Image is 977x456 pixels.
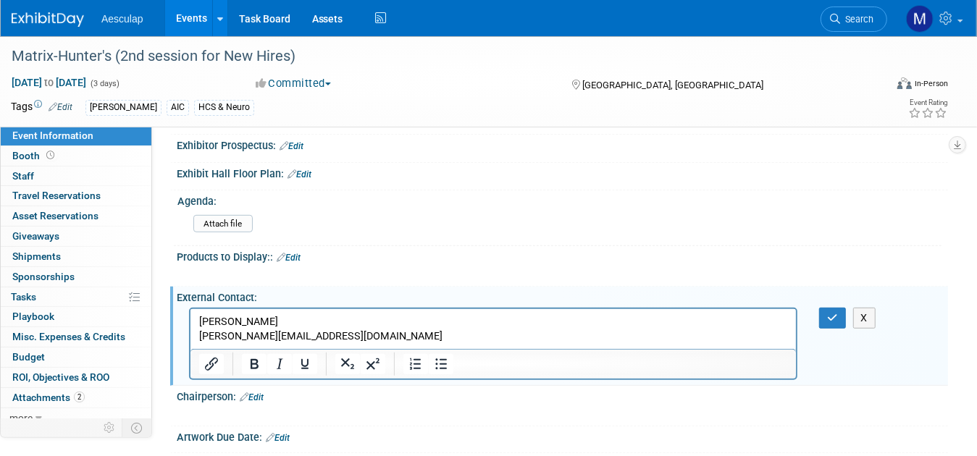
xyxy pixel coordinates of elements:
[1,307,151,326] a: Playbook
[914,78,948,89] div: In-Person
[242,354,267,374] button: Bold
[280,141,303,151] a: Edit
[177,190,942,208] div: Agenda:
[277,253,301,263] a: Edit
[1,206,151,226] a: Asset Reservations
[101,13,143,25] span: Aesculap
[908,99,947,106] div: Event Rating
[1,327,151,347] a: Misc. Expenses & Credits
[582,80,763,90] span: [GEOGRAPHIC_DATA], [GEOGRAPHIC_DATA]
[177,246,948,265] div: Products to Display::
[1,347,151,367] a: Budget
[7,43,868,69] div: Matrix-Hunter's (2nd session for New Hires)
[1,247,151,266] a: Shipments
[853,308,876,329] button: X
[177,135,948,153] div: Exhibitor Prospectus:
[89,79,119,88] span: (3 days)
[906,5,934,33] img: Maggie Jenkins
[85,100,162,115] div: [PERSON_NAME]
[9,412,33,423] span: more
[251,76,337,91] button: Committed
[1,126,151,145] a: Event Information
[12,210,98,221] span: Asset Reservations
[97,418,122,437] td: Personalize Event Tab Strip
[1,227,151,246] a: Giveaways
[12,351,45,363] span: Budget
[43,150,57,161] span: Booth not reserved yet
[12,371,109,383] span: ROI, Objectives & ROO
[1,388,151,408] a: Attachments2
[199,354,224,374] button: Insert/edit link
[12,150,57,161] span: Booth
[11,99,72,116] td: Tags
[11,291,36,303] span: Tasks
[897,77,912,89] img: Format-Inperson.png
[177,163,948,182] div: Exhibit Hall Floor Plan:
[177,386,948,405] div: Chairperson:
[840,14,873,25] span: Search
[12,250,61,262] span: Shipments
[361,354,385,374] button: Superscript
[293,354,317,374] button: Underline
[49,102,72,112] a: Edit
[12,12,84,27] img: ExhibitDay
[810,75,948,97] div: Event Format
[12,331,125,342] span: Misc. Expenses & Credits
[42,77,56,88] span: to
[403,354,428,374] button: Numbered list
[12,271,75,282] span: Sponsorships
[821,7,887,32] a: Search
[12,230,59,242] span: Giveaways
[194,100,254,115] div: HCS & Neuro
[122,418,152,437] td: Toggle Event Tabs
[288,169,311,180] a: Edit
[177,287,948,305] div: External Contact:
[12,392,85,403] span: Attachments
[11,76,87,89] span: [DATE] [DATE]
[1,267,151,287] a: Sponsorships
[1,166,151,186] a: Staff
[190,309,796,349] iframe: Rich Text Area
[267,354,292,374] button: Italic
[74,392,85,402] span: 2
[1,146,151,166] a: Booth
[1,287,151,307] a: Tasks
[240,392,264,402] a: Edit
[335,354,360,374] button: Subscript
[1,408,151,428] a: more
[266,433,290,443] a: Edit
[1,368,151,387] a: ROI, Objectives & ROO
[177,426,948,445] div: Artwork Due Date:
[429,354,453,374] button: Bullet list
[167,100,189,115] div: AIC
[12,130,93,141] span: Event Information
[12,311,54,322] span: Playbook
[12,170,34,182] span: Staff
[1,186,151,206] a: Travel Reservations
[12,190,101,201] span: Travel Reservations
